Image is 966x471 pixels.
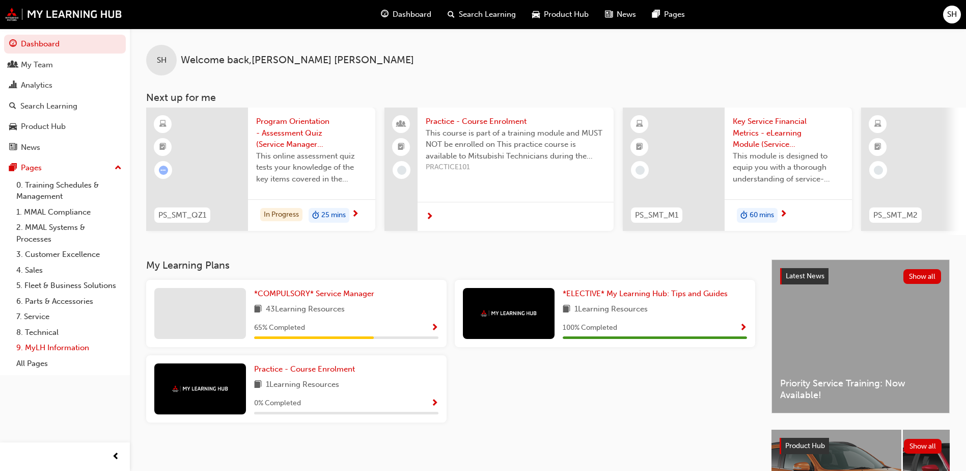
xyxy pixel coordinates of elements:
[4,159,126,177] button: Pages
[254,322,305,334] span: 65 % Completed
[563,288,732,300] a: *ELECTIVE* My Learning Hub: Tips and Guides
[750,210,774,221] span: 60 mins
[21,162,42,174] div: Pages
[393,9,431,20] span: Dashboard
[159,166,168,175] span: learningRecordVerb_ATTEMPT-icon
[426,213,433,222] span: next-icon
[12,325,126,341] a: 8. Technical
[130,92,966,103] h3: Next up for me
[384,108,614,231] a: Practice - Course EnrolmentThis course is part of a training module and MUST NOT be enrolled on T...
[12,263,126,278] a: 4. Sales
[21,142,40,153] div: News
[266,303,345,316] span: 43 Learning Resources
[544,9,589,20] span: Product Hub
[256,116,367,150] span: Program Orientation - Assessment Quiz (Service Manager Turbo Program)
[563,289,728,298] span: *ELECTIVE* My Learning Hub: Tips and Guides
[636,166,645,175] span: learningRecordVerb_NONE-icon
[321,210,346,221] span: 25 mins
[426,127,605,162] span: This course is part of a training module and MUST NOT be enrolled on This practice course is avai...
[740,209,748,222] span: duration-icon
[12,247,126,263] a: 3. Customer Excellence
[254,363,359,375] a: Practice - Course Enrolment
[636,141,643,154] span: booktick-icon
[159,118,167,131] span: learningResourceType_ELEARNING-icon
[254,379,262,391] span: book-icon
[874,141,881,154] span: booktick-icon
[874,166,883,175] span: learningRecordVerb_NONE-icon
[5,8,122,21] a: mmal
[146,259,755,271] h3: My Learning Plans
[635,210,678,221] span: PS_SMT_M1
[21,59,53,71] div: My Team
[785,441,825,450] span: Product Hub
[532,8,540,21] span: car-icon
[431,322,438,334] button: Show Progress
[426,162,605,173] span: PRACTICE101
[373,4,439,25] a: guage-iconDashboard
[904,439,942,454] button: Show all
[780,438,942,454] a: Product HubShow all
[431,397,438,410] button: Show Progress
[4,138,126,157] a: News
[12,340,126,356] a: 9. MyLH Information
[481,310,537,317] img: mmal
[563,303,570,316] span: book-icon
[9,122,17,132] span: car-icon
[115,162,122,175] span: up-icon
[9,143,17,152] span: news-icon
[254,288,378,300] a: *COMPULSORY* Service Manager
[181,55,414,66] span: Welcome back , [PERSON_NAME] [PERSON_NAME]
[623,108,852,231] a: PS_SMT_M1Key Service Financial Metrics - eLearning Module (Service Manager Turbo Program)This mod...
[459,9,516,20] span: Search Learning
[4,97,126,116] a: Search Learning
[431,399,438,408] span: Show Progress
[771,259,950,413] a: Latest NewsShow allPriority Service Training: Now Available!
[21,80,52,91] div: Analytics
[12,356,126,372] a: All Pages
[664,9,685,20] span: Pages
[256,150,367,185] span: This online assessment quiz tests your knowledge of the key items covered in the Service Manager ...
[9,81,17,90] span: chart-icon
[733,116,844,150] span: Key Service Financial Metrics - eLearning Module (Service Manager Turbo Program)
[20,100,77,112] div: Search Learning
[617,9,636,20] span: News
[4,76,126,95] a: Analytics
[254,289,374,298] span: *COMPULSORY* Service Manager
[157,55,167,66] span: SH
[780,268,941,284] a: Latest NewsShow all
[426,116,605,127] span: Practice - Course Enrolment
[158,210,206,221] span: PS_SMT_QZ1
[12,309,126,325] a: 7. Service
[12,177,126,204] a: 0. Training Schedules & Management
[4,117,126,136] a: Product Hub
[4,56,126,74] a: My Team
[943,6,961,23] button: SH
[398,141,405,154] span: booktick-icon
[381,8,389,21] span: guage-icon
[563,322,617,334] span: 100 % Completed
[873,210,918,221] span: PS_SMT_M2
[260,208,302,222] div: In Progress
[9,102,16,111] span: search-icon
[21,121,66,133] div: Product Hub
[254,398,301,409] span: 0 % Completed
[903,269,942,284] button: Show all
[780,378,941,401] span: Priority Service Training: Now Available!
[448,8,455,21] span: search-icon
[786,272,824,280] span: Latest News
[146,108,375,231] a: PS_SMT_QZ1Program Orientation - Assessment Quiz (Service Manager Turbo Program)This online assess...
[644,4,693,25] a: pages-iconPages
[605,8,613,21] span: news-icon
[9,61,17,70] span: people-icon
[439,4,524,25] a: search-iconSearch Learning
[874,118,881,131] span: learningResourceType_ELEARNING-icon
[780,210,787,219] span: next-icon
[12,294,126,309] a: 6. Parts & Accessories
[739,324,747,333] span: Show Progress
[9,164,17,173] span: pages-icon
[9,40,17,49] span: guage-icon
[398,118,405,131] span: people-icon
[312,209,319,222] span: duration-icon
[574,303,648,316] span: 1 Learning Resources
